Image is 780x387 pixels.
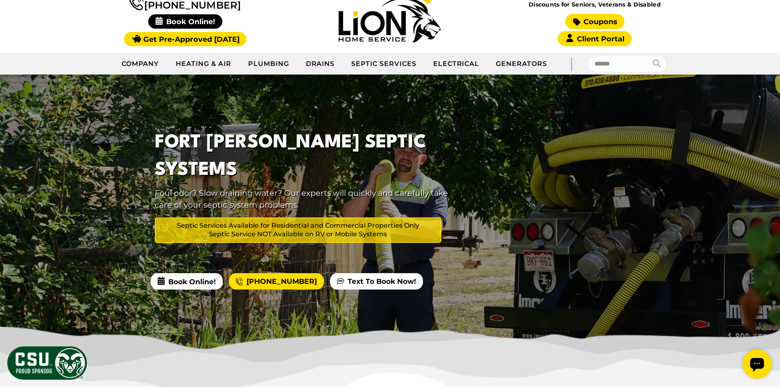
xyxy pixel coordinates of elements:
a: Generators [488,54,555,74]
p: Foul odor? Slow draining water? Our experts will quickly and carefully take care of your septic s... [155,187,453,211]
a: Get Pre-Approved [DATE] [124,32,246,46]
a: Text To Book Now! [330,273,423,290]
a: Coupons [565,14,624,29]
img: CSU Sponsor Badge [6,345,88,381]
a: Plumbing [240,54,298,74]
span: Book Online! [148,14,222,29]
a: Septic Services [343,54,425,74]
span: Discounts for Seniors, Veterans & Disabled [494,2,696,7]
a: Company [113,54,168,74]
a: [PHONE_NUMBER] [229,273,324,290]
span: Book Online! [151,273,223,290]
a: Client Portal [558,31,631,46]
span: Septic Services Available for Residential and Commercial Properties Only [159,222,437,230]
span: Septic Service NOT Available on RV or Mobile Systems [159,230,437,239]
a: Heating & Air [167,54,240,74]
div: | [555,53,588,75]
h1: Fort [PERSON_NAME] Septic Systems [155,129,453,184]
a: Electrical [425,54,488,74]
a: Drains [298,54,344,74]
div: Open chat widget [3,3,33,33]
